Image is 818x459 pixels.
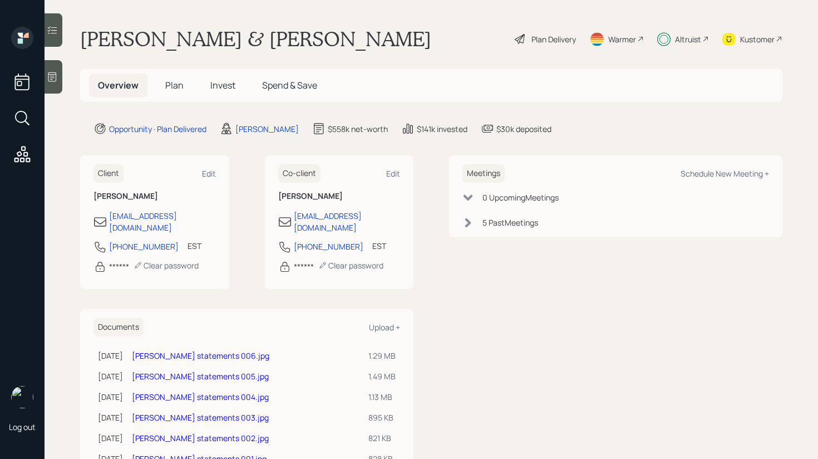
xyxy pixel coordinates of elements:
[98,79,139,91] span: Overview
[109,123,206,135] div: Opportunity · Plan Delivered
[80,27,431,51] h1: [PERSON_NAME] & [PERSON_NAME]
[368,391,396,403] div: 1.13 MB
[482,192,559,203] div: 0 Upcoming Meeting s
[681,168,769,179] div: Schedule New Meeting +
[369,322,400,333] div: Upload +
[294,241,363,252] div: [PHONE_NUMBER]
[531,33,576,45] div: Plan Delivery
[482,217,538,228] div: 5 Past Meeting s
[368,412,396,423] div: 895 KB
[210,79,235,91] span: Invest
[134,260,199,271] div: Clear password
[188,240,201,252] div: EST
[11,386,33,408] img: retirable_logo.png
[132,350,269,361] a: [PERSON_NAME] statements 006.jpg
[98,350,123,362] div: [DATE]
[262,79,317,91] span: Spend & Save
[98,412,123,423] div: [DATE]
[93,164,124,183] h6: Client
[109,241,179,252] div: [PHONE_NUMBER]
[608,33,636,45] div: Warmer
[98,391,123,403] div: [DATE]
[462,164,505,183] h6: Meetings
[368,350,396,362] div: 1.29 MB
[9,422,36,432] div: Log out
[294,210,401,233] div: [EMAIL_ADDRESS][DOMAIN_NAME]
[278,164,321,183] h6: Co-client
[386,168,400,179] div: Edit
[417,123,467,135] div: $141k invested
[202,168,216,179] div: Edit
[109,210,216,233] div: [EMAIL_ADDRESS][DOMAIN_NAME]
[372,240,386,252] div: EST
[93,318,144,336] h6: Documents
[368,370,396,382] div: 1.49 MB
[165,79,184,91] span: Plan
[368,432,396,444] div: 821 KB
[496,123,551,135] div: $30k deposited
[132,412,269,423] a: [PERSON_NAME] statements 003.jpg
[132,433,269,443] a: [PERSON_NAME] statements 002.jpg
[318,260,383,271] div: Clear password
[98,370,123,382] div: [DATE]
[98,432,123,444] div: [DATE]
[132,392,269,402] a: [PERSON_NAME] statements 004.jpg
[675,33,701,45] div: Altruist
[235,123,299,135] div: [PERSON_NAME]
[93,192,216,201] h6: [PERSON_NAME]
[328,123,388,135] div: $558k net-worth
[740,33,775,45] div: Kustomer
[278,192,401,201] h6: [PERSON_NAME]
[132,371,269,382] a: [PERSON_NAME] statements 005.jpg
